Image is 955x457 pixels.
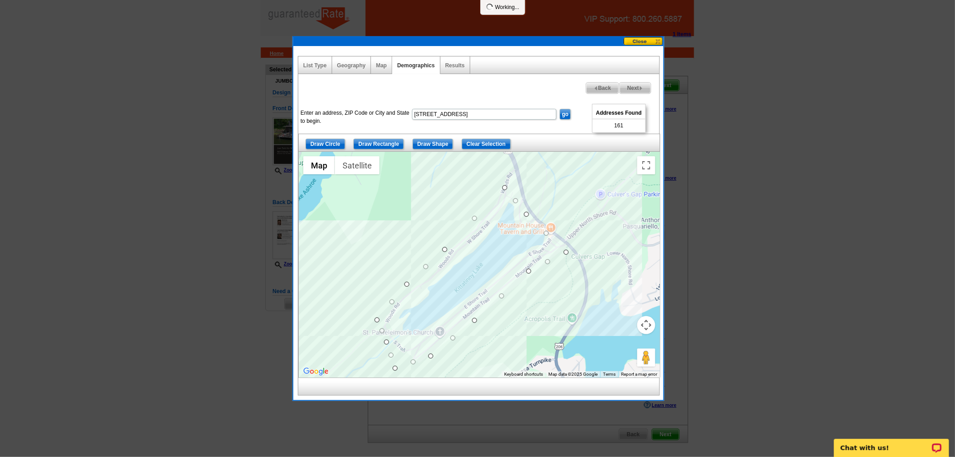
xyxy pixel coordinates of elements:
iframe: LiveChat chat widget [828,429,955,457]
img: loading... [486,3,493,10]
a: Demographics [397,62,435,69]
span: Next [620,83,651,93]
span: 161 [614,121,623,130]
img: button-next-arrow-gray.png [639,86,643,90]
img: Google [301,366,331,378]
a: Geography [337,62,366,69]
button: Show street map [303,156,335,174]
button: Toggle fullscreen view [637,156,655,174]
input: Draw Circle [306,139,345,149]
a: Report a map error [621,372,657,377]
input: Draw Shape [413,139,454,149]
a: Back [586,82,619,94]
button: Show satellite imagery [335,156,380,174]
img: button-prev-arrow-gray.png [594,86,598,90]
a: List Type [303,62,327,69]
a: Map [376,62,387,69]
span: Map data ©2025 Google [548,372,598,377]
span: Addresses Found [593,107,645,119]
label: Enter an address, ZIP Code or City and State to begin. [301,109,411,125]
a: Next [619,82,651,94]
a: Terms [603,372,616,377]
a: Results [445,62,465,69]
button: Drag Pegman onto the map to open Street View [637,349,655,367]
input: go [560,109,571,120]
input: Clear Selection [462,139,511,149]
button: Map camera controls [637,316,655,334]
span: Back [586,83,619,93]
input: Draw Rectangle [353,139,404,149]
button: Keyboard shortcuts [504,371,543,378]
a: Open this area in Google Maps (opens a new window) [301,366,331,378]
